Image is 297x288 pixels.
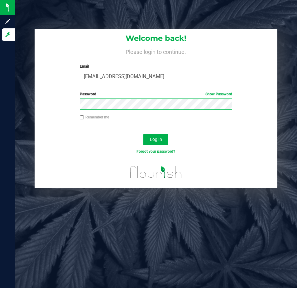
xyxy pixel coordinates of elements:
[80,115,84,120] input: Remember me
[35,34,277,42] h1: Welcome back!
[80,92,96,96] span: Password
[80,64,232,69] label: Email
[137,149,175,154] a: Forgot your password?
[143,134,168,145] button: Log In
[80,114,109,120] label: Remember me
[205,92,232,96] a: Show Password
[5,31,11,38] inline-svg: Log in
[126,161,186,183] img: flourish_logo.svg
[150,137,162,142] span: Log In
[35,47,277,55] h4: Please login to continue.
[5,18,11,24] inline-svg: Sign up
